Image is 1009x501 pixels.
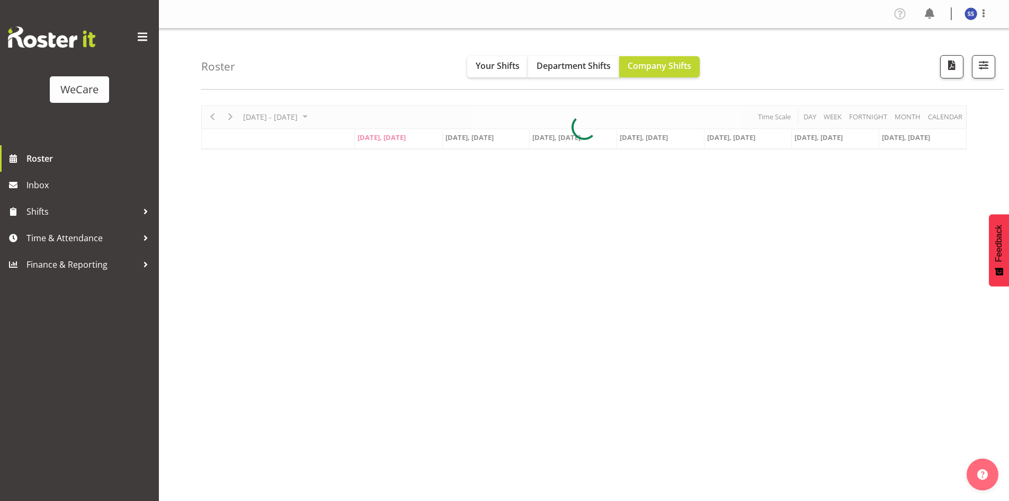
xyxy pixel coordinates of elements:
[977,469,988,480] img: help-xxl-2.png
[965,7,977,20] img: sara-sherwin11955.jpg
[528,56,619,77] button: Department Shifts
[26,257,138,273] span: Finance & Reporting
[8,27,95,48] img: Rosterit website logo
[940,55,963,78] button: Download a PDF of the roster according to the set date range.
[26,230,138,246] span: Time & Attendance
[201,60,235,73] h4: Roster
[26,177,154,193] span: Inbox
[467,56,528,77] button: Your Shifts
[60,82,99,98] div: WeCare
[26,151,154,166] span: Roster
[537,60,611,72] span: Department Shifts
[972,55,995,78] button: Filter Shifts
[26,204,138,219] span: Shifts
[628,60,691,72] span: Company Shifts
[619,56,700,77] button: Company Shifts
[476,60,520,72] span: Your Shifts
[994,225,1004,262] span: Feedback
[989,214,1009,286] button: Feedback - Show survey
